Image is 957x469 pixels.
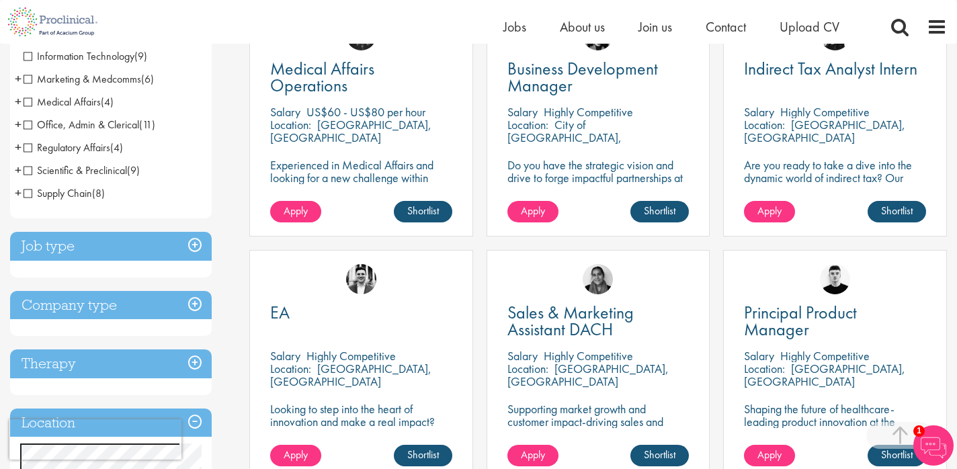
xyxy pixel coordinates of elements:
[507,117,622,158] p: City of [GEOGRAPHIC_DATA], [GEOGRAPHIC_DATA]
[139,118,155,132] span: (11)
[507,348,538,364] span: Salary
[507,159,690,235] p: Do you have the strategic vision and drive to forge impactful partnerships at the forefront of ph...
[270,361,311,376] span: Location:
[15,137,22,157] span: +
[913,425,925,437] span: 1
[521,204,545,218] span: Apply
[507,361,548,376] span: Location:
[15,160,22,180] span: +
[780,348,870,364] p: Highly Competitive
[270,159,452,222] p: Experienced in Medical Affairs and looking for a new challenge within operations? Proclinical is ...
[141,72,154,86] span: (6)
[134,49,147,63] span: (9)
[15,91,22,112] span: +
[284,447,308,462] span: Apply
[780,104,870,120] p: Highly Competitive
[270,201,321,222] a: Apply
[10,409,212,437] h3: Location
[394,445,452,466] a: Shortlist
[270,445,321,466] a: Apply
[757,204,782,218] span: Apply
[744,104,774,120] span: Salary
[638,18,672,36] a: Join us
[92,186,105,200] span: (8)
[507,301,634,341] span: Sales & Marketing Assistant DACH
[507,57,658,97] span: Business Development Manager
[24,118,139,132] span: Office, Admin & Clerical
[24,49,134,63] span: Information Technology
[744,117,785,132] span: Location:
[394,201,452,222] a: Shortlist
[744,445,795,466] a: Apply
[24,140,110,155] span: Regulatory Affairs
[744,301,857,341] span: Principal Product Manager
[630,201,689,222] a: Shortlist
[521,447,545,462] span: Apply
[24,95,114,109] span: Medical Affairs
[270,304,452,321] a: EA
[560,18,605,36] a: About us
[744,60,926,77] a: Indirect Tax Analyst Intern
[744,304,926,338] a: Principal Product Manager
[507,117,548,132] span: Location:
[10,349,212,378] h3: Therapy
[544,104,633,120] p: Highly Competitive
[503,18,526,36] a: Jobs
[744,348,774,364] span: Salary
[24,72,154,86] span: Marketing & Medcomms
[270,348,300,364] span: Salary
[820,264,850,294] img: Patrick Melody
[744,57,917,80] span: Indirect Tax Analyst Intern
[15,69,22,89] span: +
[507,304,690,338] a: Sales & Marketing Assistant DACH
[24,95,101,109] span: Medical Affairs
[110,140,123,155] span: (4)
[10,232,212,261] h3: Job type
[24,72,141,86] span: Marketing & Medcomms
[346,264,376,294] img: Edward Little
[744,201,795,222] a: Apply
[780,18,839,36] a: Upload CV
[868,445,926,466] a: Shortlist
[15,114,22,134] span: +
[744,117,905,145] p: [GEOGRAPHIC_DATA], [GEOGRAPHIC_DATA]
[270,57,374,97] span: Medical Affairs Operations
[270,402,452,466] p: Looking to step into the heart of innovation and make a real impact? Join our pharmaceutical clie...
[507,402,690,454] p: Supporting market growth and customer impact-driving sales and marketing excellence across DACH i...
[24,49,147,63] span: Information Technology
[868,201,926,222] a: Shortlist
[270,301,290,324] span: EA
[306,348,396,364] p: Highly Competitive
[507,361,669,389] p: [GEOGRAPHIC_DATA], [GEOGRAPHIC_DATA]
[583,264,613,294] img: Anjali Parbhu
[306,104,425,120] p: US$60 - US$80 per hour
[24,118,155,132] span: Office, Admin & Clerical
[544,348,633,364] p: Highly Competitive
[270,117,311,132] span: Location:
[24,186,92,200] span: Supply Chain
[744,159,926,222] p: Are you ready to take a dive into the dynamic world of indirect tax? Our client is recruiting for...
[706,18,746,36] span: Contact
[24,163,140,177] span: Scientific & Preclinical
[507,60,690,94] a: Business Development Manager
[507,201,558,222] a: Apply
[15,183,22,203] span: +
[127,163,140,177] span: (9)
[270,117,431,145] p: [GEOGRAPHIC_DATA], [GEOGRAPHIC_DATA]
[507,104,538,120] span: Salary
[757,447,782,462] span: Apply
[744,361,785,376] span: Location:
[10,291,212,320] h3: Company type
[270,104,300,120] span: Salary
[24,140,123,155] span: Regulatory Affairs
